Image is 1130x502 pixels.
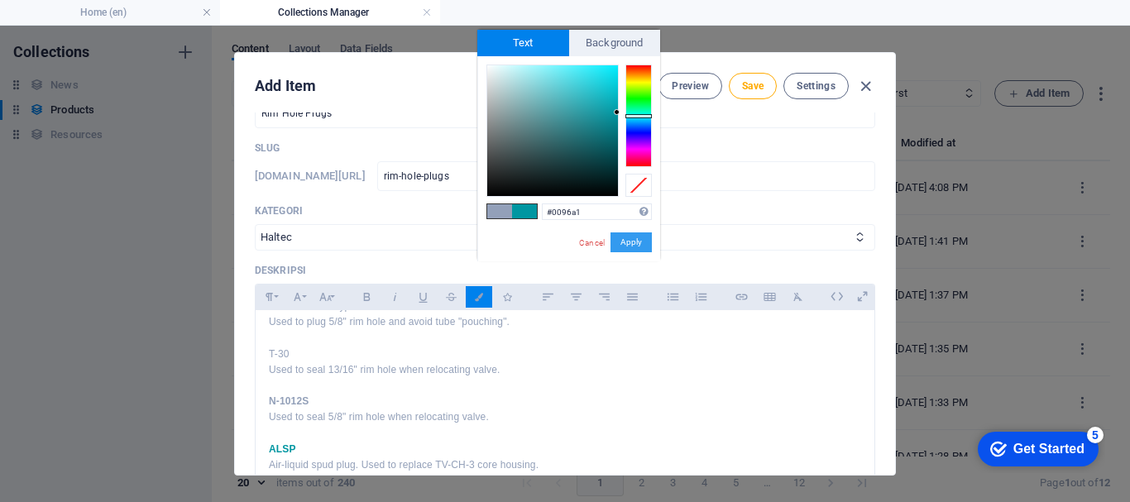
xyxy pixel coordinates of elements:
div: 5 [122,3,139,20]
div: Get Started [49,18,120,33]
span: ALSP [269,443,296,455]
p: Deskripsi [255,264,875,277]
i: Open as overlay [850,284,875,309]
button: Align Left [534,286,561,308]
p: Used to seal 5/8" rim hole when relocating valve. [269,409,861,425]
h4: Collections Manager [220,3,440,22]
h2: Add Item [255,76,316,96]
button: Unordered List [659,286,686,308]
button: Colors [466,286,492,308]
p: Used to seal 13/16" rim hole when relocating valve. [269,362,861,378]
p: T-30 [269,347,861,362]
span: Save [742,79,764,93]
button: Preview [658,73,721,99]
button: Insert Table [756,286,783,308]
button: Align Right [591,286,617,308]
button: Settings [783,73,849,99]
button: Clear Formatting [784,286,811,308]
span: Text [477,30,569,56]
span: #93a0b9 [487,204,512,218]
span: Settings [797,79,836,93]
button: Save [729,73,777,99]
button: Italic (Ctrl+I) [381,286,408,308]
div: Clear Color Selection [625,174,652,197]
button: Font Family [284,286,310,308]
h6: [DOMAIN_NAME][URL] [255,166,366,186]
button: Align Justify [619,286,645,308]
button: Underline (Ctrl+U) [409,286,436,308]
button: Ordered List [687,286,714,308]
button: Font Size [312,286,338,308]
i: Edit HTML [824,284,850,309]
p: Used to plug 5/8" rim hole and avoid tube "pouching". [269,314,861,330]
a: Cancel [577,237,606,249]
p: Slug [255,141,875,155]
button: Strikethrough [438,286,464,308]
button: Apply [610,232,652,252]
div: Get Started 5 items remaining, 0% complete [13,8,134,43]
button: Paragraph Format [256,286,282,308]
span: Background [569,30,661,56]
button: Insert Link [728,286,754,308]
p: Air-liquid spud plug. Used to replace TV-CH-3 core housing. [269,457,861,473]
button: Bold (Ctrl+B) [353,286,380,308]
p: Kategori [255,204,875,218]
strong: N-1012S [269,395,309,407]
button: Icons [494,286,520,308]
span: #0096a1 [512,204,537,218]
button: Align Center [563,286,589,308]
span: Preview [672,79,708,93]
